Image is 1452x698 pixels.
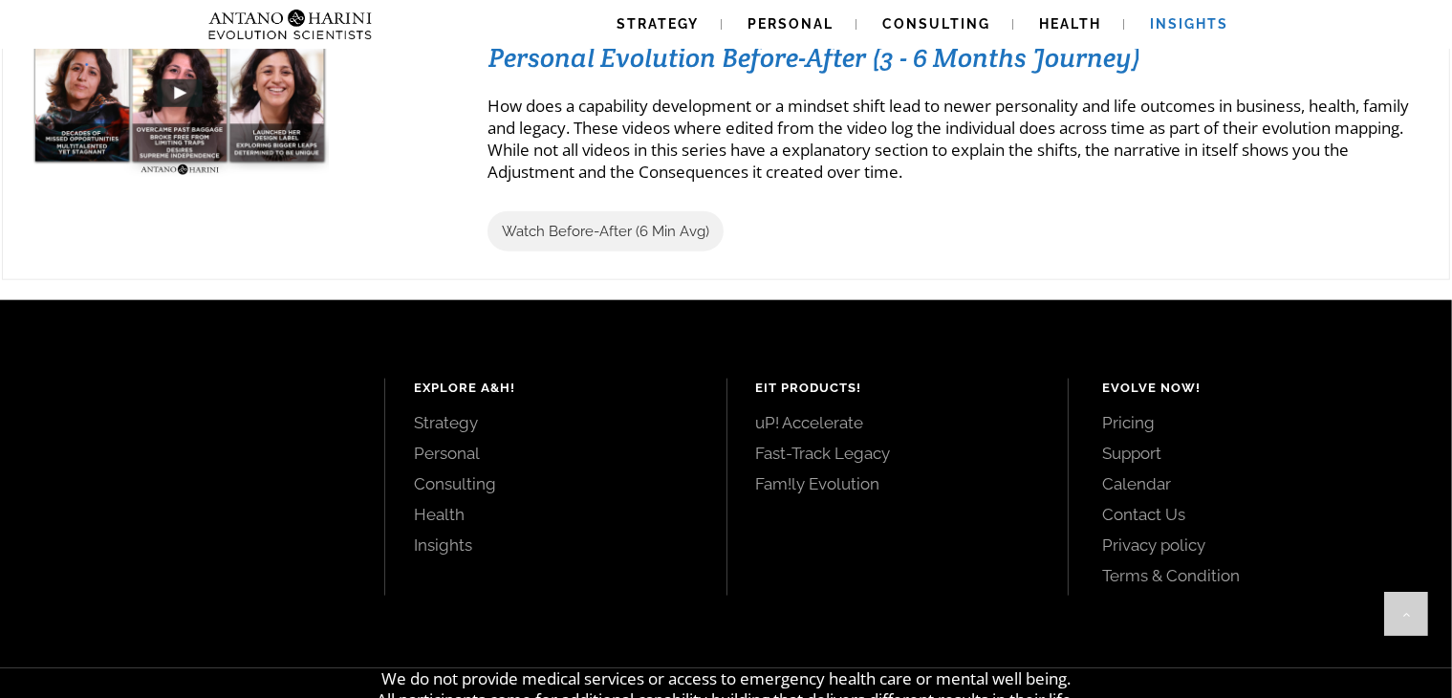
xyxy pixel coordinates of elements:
[618,16,700,32] span: Strategy
[1102,412,1409,433] a: Pricing
[883,16,991,32] span: Consulting
[414,473,697,494] a: Consulting
[31,10,329,178] img: Priety_Baney
[488,95,1421,183] p: How does a capability development or a mindset shift lead to newer personality and life outcomes ...
[414,534,697,556] a: Insights
[756,379,1039,398] h4: EIT Products!
[488,211,724,251] a: Watch Before-After (6 Min Avg)
[1102,443,1409,464] a: Support
[414,412,697,433] a: Strategy
[756,473,1039,494] a: Fam!ly Evolution
[748,16,834,32] span: Personal
[502,223,709,240] span: Watch Before-After (6 Min Avg)
[488,40,1420,75] h3: Personal Evolution Before-After (3 - 6 Months Journey)
[414,443,697,464] a: Personal
[1102,473,1409,494] a: Calendar
[1040,16,1102,32] span: Health
[1102,504,1409,525] a: Contact Us
[756,412,1039,433] a: uP! Accelerate
[756,443,1039,464] a: Fast-Track Legacy
[1102,379,1409,398] h4: Evolve Now!
[414,504,697,525] a: Health
[1102,534,1409,556] a: Privacy policy
[1151,16,1229,32] span: Insights
[414,379,697,398] h4: Explore A&H!
[1102,565,1409,586] a: Terms & Condition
